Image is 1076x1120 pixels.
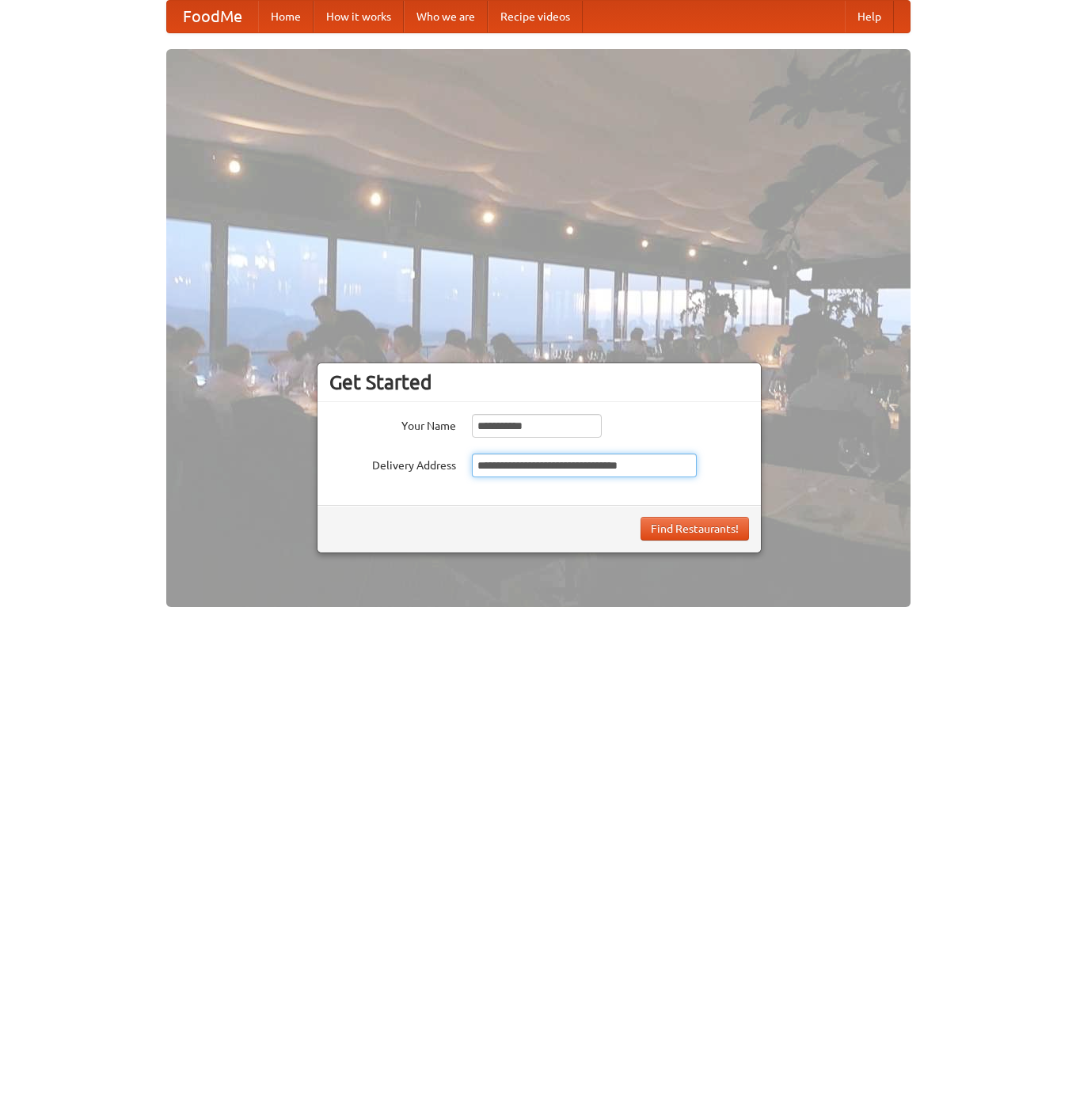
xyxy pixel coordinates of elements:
a: FoodMe [167,1,258,32]
button: Find Restaurants! [641,517,749,541]
a: Home [258,1,314,32]
h3: Get Started [329,370,749,394]
a: Recipe videos [488,1,583,32]
a: How it works [314,1,404,32]
a: Help [845,1,894,32]
a: Who we are [404,1,488,32]
label: Your Name [329,414,456,434]
label: Delivery Address [329,454,456,473]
